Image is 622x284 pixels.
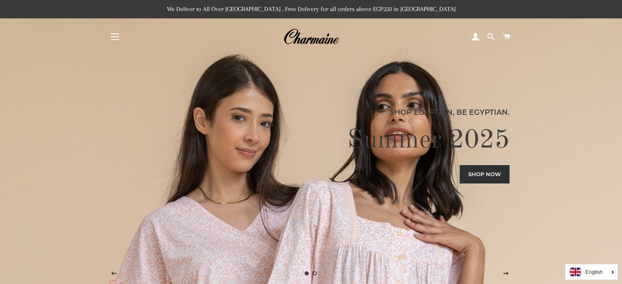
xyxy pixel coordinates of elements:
[311,269,319,277] a: Load slide 2
[496,264,516,284] button: Next slide
[585,269,603,275] i: English
[112,107,510,118] p: Shop Egyptian, Be Egyptian.
[570,268,613,276] a: English
[103,264,124,284] button: Previous slide
[112,124,510,157] h2: Summer 2025
[303,269,311,277] a: Slide 1, current
[460,165,510,183] a: Shop now
[283,28,339,46] img: Charmaine Egypt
